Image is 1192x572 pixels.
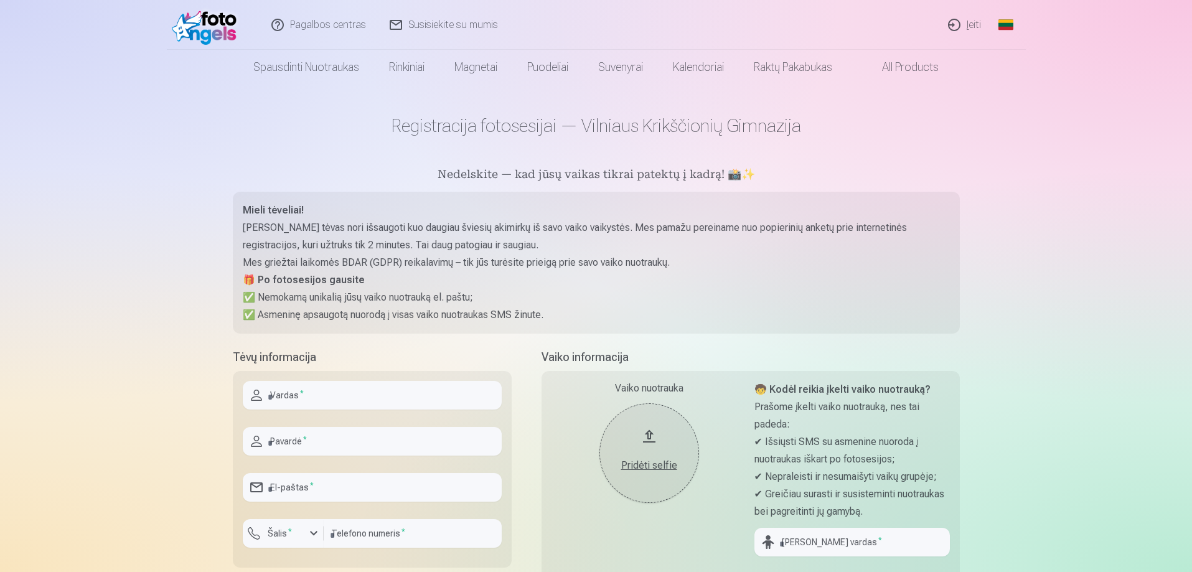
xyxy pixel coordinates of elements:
h1: Registracija fotosesijai — Vilniaus Krikščionių Gimnazija [233,115,960,137]
a: Rinkiniai [374,50,439,85]
a: Kalendoriai [658,50,739,85]
a: All products [847,50,954,85]
div: Vaiko nuotrauka [551,381,747,396]
a: Spausdinti nuotraukas [238,50,374,85]
div: Pridėti selfie [612,458,687,473]
a: Puodeliai [512,50,583,85]
p: ✅ Nemokamą unikalią jūsų vaiko nuotrauką el. paštu; [243,289,950,306]
p: Prašome įkelti vaiko nuotrauką, nes tai padeda: [754,398,950,433]
p: ✔ Nepraleisti ir nesumaišyti vaikų grupėje; [754,468,950,485]
button: Pridėti selfie [599,403,699,503]
h5: Tėvų informacija [233,349,512,366]
p: Mes griežtai laikomės BDAR (GDPR) reikalavimų – tik jūs turėsite prieigą prie savo vaiko nuotraukų. [243,254,950,271]
p: ✔ Išsiųsti SMS su asmenine nuoroda į nuotraukas iškart po fotosesijos; [754,433,950,468]
a: Suvenyrai [583,50,658,85]
a: Raktų pakabukas [739,50,847,85]
button: Šalis* [243,519,324,548]
label: Šalis [263,527,297,540]
img: /fa2 [172,5,243,45]
p: ✅ Asmeninę apsaugotą nuorodą į visas vaiko nuotraukas SMS žinute. [243,306,950,324]
h5: Nedelskite — kad jūsų vaikas tikrai patektų į kadrą! 📸✨ [233,167,960,184]
strong: 🧒 Kodėl reikia įkelti vaiko nuotrauką? [754,383,931,395]
h5: Vaiko informacija [542,349,960,366]
strong: Mieli tėveliai! [243,204,304,216]
p: [PERSON_NAME] tėvas nori išsaugoti kuo daugiau šviesių akimirkų iš savo vaiko vaikystės. Mes pama... [243,219,950,254]
a: Magnetai [439,50,512,85]
strong: 🎁 Po fotosesijos gausite [243,274,365,286]
p: ✔ Greičiau surasti ir susisteminti nuotraukas bei pagreitinti jų gamybą. [754,485,950,520]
